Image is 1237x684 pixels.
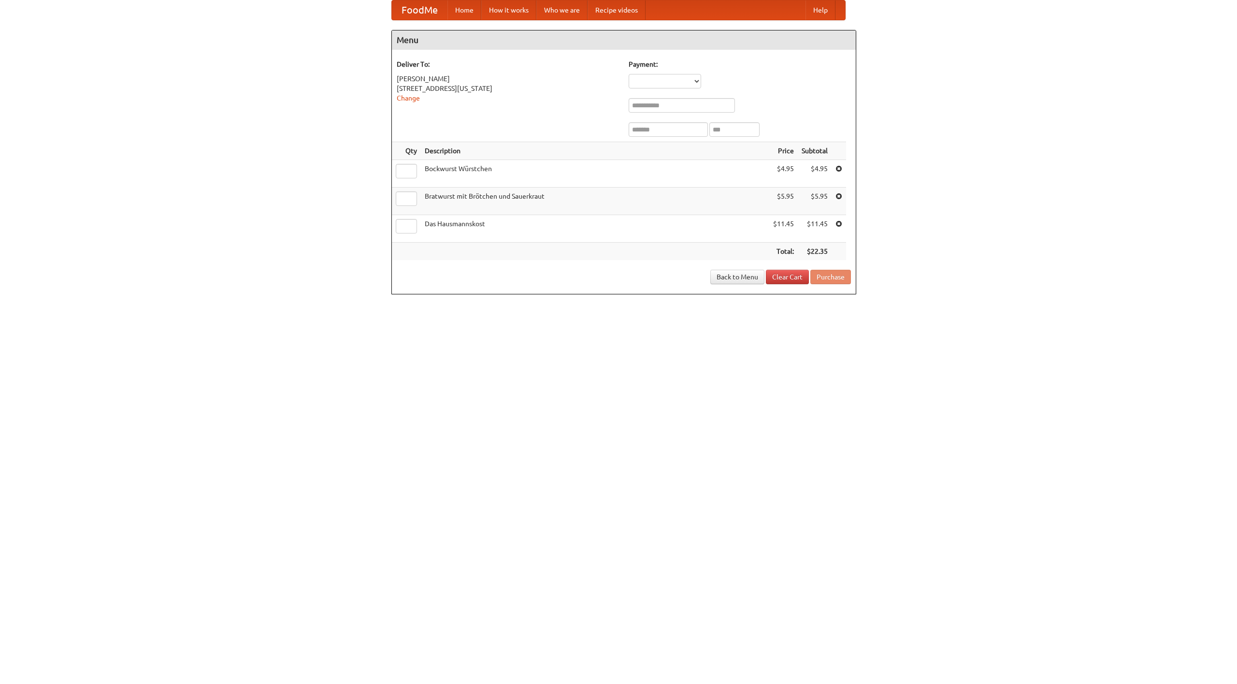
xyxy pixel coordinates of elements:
[421,188,769,215] td: Bratwurst mit Brötchen und Sauerkraut
[710,270,764,284] a: Back to Menu
[810,270,851,284] button: Purchase
[629,59,851,69] h5: Payment:
[769,142,798,160] th: Price
[798,188,832,215] td: $5.95
[392,0,447,20] a: FoodMe
[481,0,536,20] a: How it works
[798,243,832,261] th: $22.35
[392,30,856,50] h4: Menu
[769,188,798,215] td: $5.95
[392,142,421,160] th: Qty
[421,160,769,188] td: Bockwurst Würstchen
[766,270,809,284] a: Clear Cart
[397,84,619,93] div: [STREET_ADDRESS][US_STATE]
[421,215,769,243] td: Das Hausmannskost
[397,94,420,102] a: Change
[769,215,798,243] td: $11.45
[769,243,798,261] th: Total:
[536,0,588,20] a: Who we are
[769,160,798,188] td: $4.95
[798,215,832,243] td: $11.45
[397,74,619,84] div: [PERSON_NAME]
[397,59,619,69] h5: Deliver To:
[805,0,835,20] a: Help
[798,160,832,188] td: $4.95
[447,0,481,20] a: Home
[798,142,832,160] th: Subtotal
[588,0,646,20] a: Recipe videos
[421,142,769,160] th: Description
